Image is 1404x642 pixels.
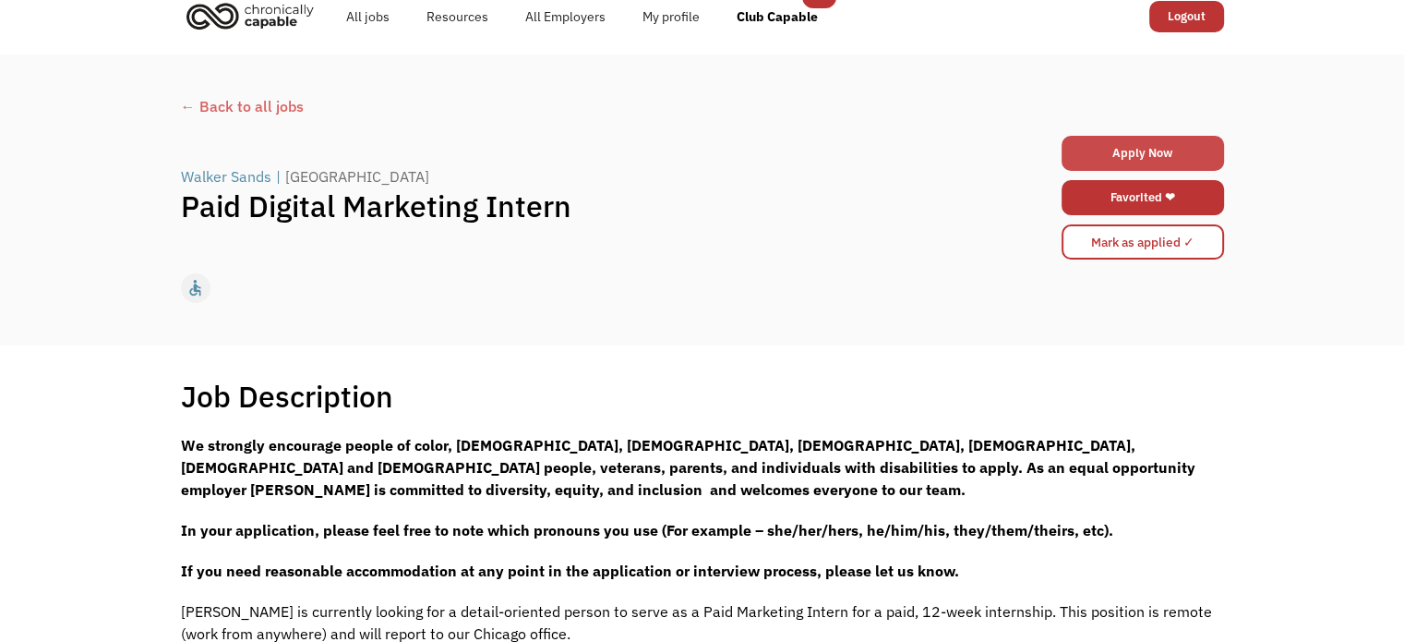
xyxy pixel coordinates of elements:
div: | [276,165,281,188]
strong: We strongly encourage people of color, [DEMOGRAPHIC_DATA], [DEMOGRAPHIC_DATA], [DEMOGRAPHIC_DATA]... [181,436,1195,499]
h1: Paid Digital Marketing Intern [181,188,964,224]
a: Walker Sands|[GEOGRAPHIC_DATA] [181,165,434,188]
strong: If you need reasonable accommodation at any point in the application or interview process, please... [181,562,959,580]
a: Favorited ❤ [1062,180,1224,215]
div: Walker Sands [181,165,271,188]
input: Mark as applied ✓ [1062,224,1224,260]
form: Mark as applied form [1062,220,1224,264]
a: Logout [1149,1,1224,32]
div: accessible [186,274,205,302]
h1: Job Description [181,378,393,415]
strong: In your application, please feel free to note which pronouns you use (For example – she/her/hers,... [181,521,1113,539]
a: ← Back to all jobs [181,95,1224,117]
div: [GEOGRAPHIC_DATA] [285,165,429,188]
a: Apply Now [1062,136,1224,171]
